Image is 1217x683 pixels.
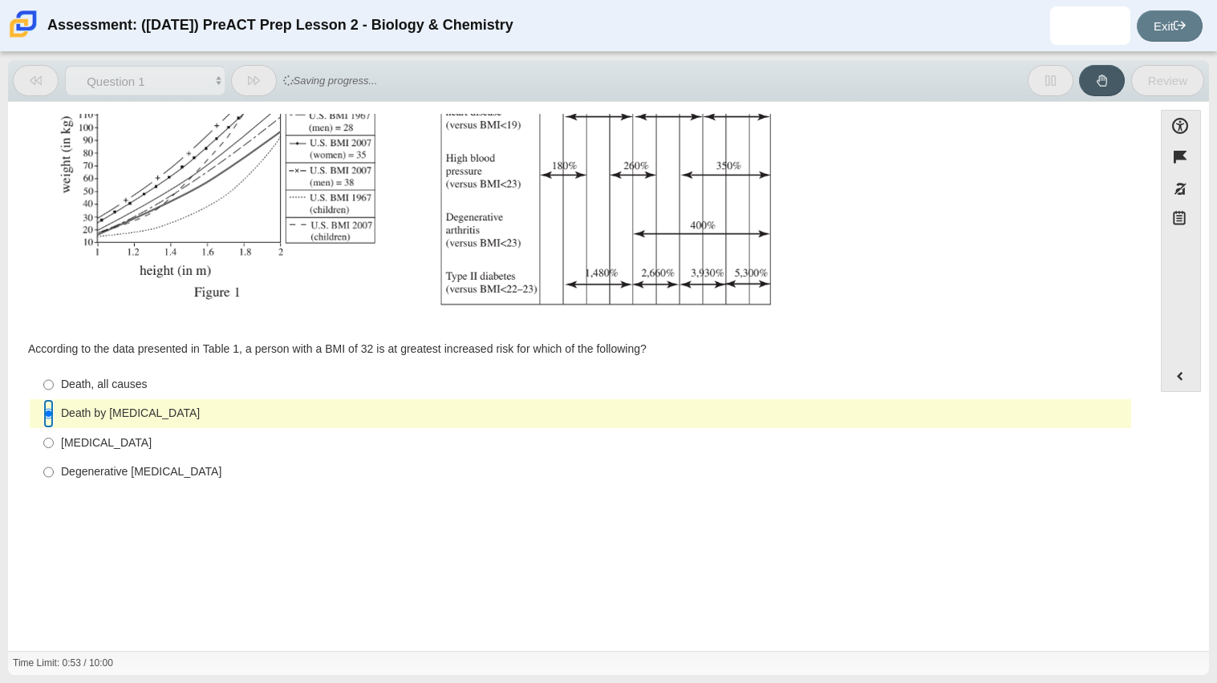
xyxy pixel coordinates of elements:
[47,6,513,45] div: Assessment: ([DATE]) PreACT Prep Lesson 2 - Biology & Chemistry
[61,377,1125,393] div: Death, all causes
[1161,110,1201,141] button: Open Accessibility Menu
[1161,204,1201,237] button: Notepad
[61,464,1125,480] div: Degenerative [MEDICAL_DATA]
[1162,361,1200,391] button: Expand menu. Displays the button labels.
[1161,173,1201,204] button: Toggle response masking
[1161,141,1201,172] button: Flag item
[1131,65,1204,96] button: Review
[1137,10,1203,42] a: Exit
[61,406,1125,422] div: Death by [MEDICAL_DATA]
[283,68,378,93] span: Saving progress...
[1077,13,1103,38] img: jhoselyn.lozanotor.bEXwnr
[6,30,40,43] a: Carmen School of Science & Technology
[16,110,1145,510] div: Assessment items
[1079,65,1125,96] button: Raise Your Hand
[13,657,113,670] div: Time Limit: 0:53 / 10:00
[61,435,1125,451] div: [MEDICAL_DATA]
[28,341,1133,358] div: According to the data presented in Table 1, a person with a BMI of 32 is at greatest increased ri...
[6,7,40,41] img: Carmen School of Science & Technology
